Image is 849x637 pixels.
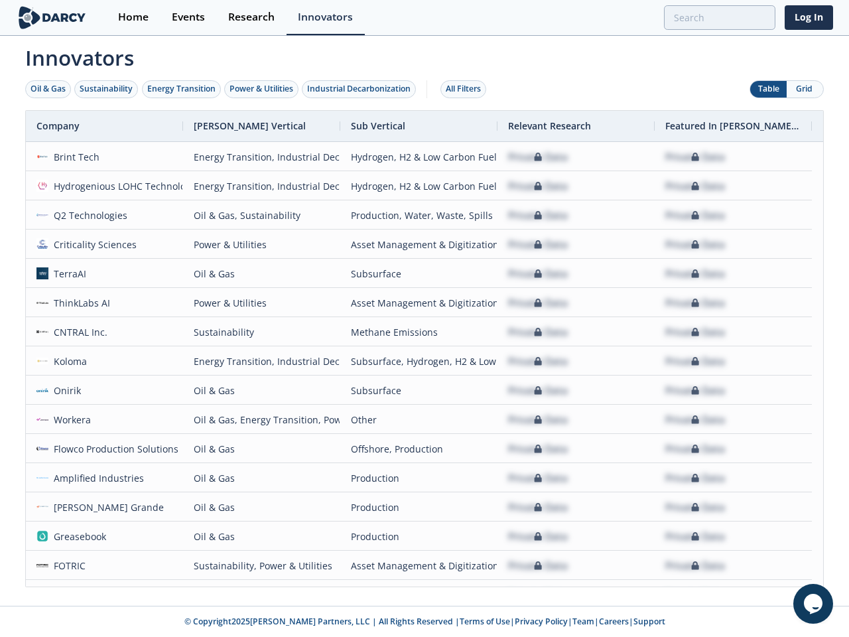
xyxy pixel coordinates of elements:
[194,201,330,230] div: Oil & Gas, Sustainability
[572,616,594,627] a: Team
[665,318,725,346] div: Private Data
[351,376,487,405] div: Subsurface
[194,493,330,522] div: Oil & Gas
[224,80,298,98] button: Power & Utilities
[665,230,725,259] div: Private Data
[665,493,725,522] div: Private Data
[665,435,725,463] div: Private Data
[508,405,568,434] div: Private Data
[48,230,137,259] div: Criticality Sciences
[351,551,487,580] div: Asset Management & Digitization, Methane Emissions
[351,259,487,288] div: Subsurface
[48,289,111,317] div: ThinkLabs AI
[36,180,48,192] img: 637fdeb2-050e-438a-a1bd-d39c97baa253
[194,376,330,405] div: Oil & Gas
[48,464,145,492] div: Amplified Industries
[118,12,149,23] div: Home
[440,80,486,98] button: All Filters
[36,326,48,338] img: 8ac11fb0-5ce6-4062-9e23-88b7456ac0af
[351,119,405,132] span: Sub Vertical
[508,347,568,376] div: Private Data
[508,143,568,171] div: Private Data
[31,83,66,95] div: Oil & Gas
[36,472,48,484] img: 975fd072-4f33-424c-bfc0-4ca45b1e322c
[229,83,293,95] div: Power & Utilities
[36,151,48,163] img: f06b7f28-bf61-405b-8dcc-f856dcd93083
[351,347,487,376] div: Subsurface, Hydrogen, H2 & Low Carbon Fuels
[665,551,725,580] div: Private Data
[665,201,725,230] div: Private Data
[508,119,591,132] span: Relevant Research
[351,143,487,171] div: Hydrogen, H2 & Low Carbon Fuels
[80,83,133,95] div: Sustainability
[36,209,48,221] img: 103d4dfa-2e10-4df7-9c1d-60a09b3f591e
[515,616,568,627] a: Privacy Policy
[307,83,411,95] div: Industrial Decarbonization
[36,297,48,309] img: cea6cb8d-c661-4e82-962b-34554ec2b6c9
[194,581,330,609] div: Power & Utilities
[48,522,107,551] div: Greasebook
[664,5,775,30] input: Advanced Search
[665,347,725,376] div: Private Data
[665,581,725,609] div: Private Data
[147,83,216,95] div: Energy Transition
[36,384,48,396] img: 59af668a-fbed-4df3-97e9-ea1e956a6472
[16,37,833,73] span: Innovators
[194,259,330,288] div: Oil & Gas
[194,347,330,376] div: Energy Transition, Industrial Decarbonization, Oil & Gas
[302,80,416,98] button: Industrial Decarbonization
[194,464,330,492] div: Oil & Gas
[48,581,119,609] div: Atomic47 Labs
[36,355,48,367] img: 27540aad-f8b7-4d29-9f20-5d378d121d15
[508,493,568,522] div: Private Data
[508,376,568,405] div: Private Data
[48,376,82,405] div: Onirik
[665,259,725,288] div: Private Data
[19,616,830,628] p: © Copyright 2025 [PERSON_NAME] Partners, LLC | All Rights Reserved | | | | |
[508,230,568,259] div: Private Data
[351,230,487,259] div: Asset Management & Digitization
[36,267,48,279] img: a0df43f8-31b4-4ea9-a991-6b2b5c33d24c
[36,119,80,132] span: Company
[599,616,629,627] a: Careers
[48,201,128,230] div: Q2 Technologies
[194,405,330,434] div: Oil & Gas, Energy Transition, Power & Utilities
[508,581,568,609] div: Private Data
[16,6,88,29] img: logo-wide.svg
[460,616,510,627] a: Terms of Use
[351,201,487,230] div: Production, Water, Waste, Spills
[48,405,92,434] div: Workera
[194,172,330,200] div: Energy Transition, Industrial Decarbonization
[508,522,568,551] div: Private Data
[351,318,487,346] div: Methane Emissions
[36,501,48,513] img: 1673545069310-mg.jpg
[665,522,725,551] div: Private Data
[351,172,487,200] div: Hydrogen, H2 & Low Carbon Fuels
[48,318,108,346] div: CNTRAL Inc.
[665,119,801,132] span: Featured In [PERSON_NAME] Live
[48,259,87,288] div: TerraAI
[508,201,568,230] div: Private Data
[446,83,481,95] div: All Filters
[194,230,330,259] div: Power & Utilities
[36,559,48,571] img: e41a9aca-1af1-479c-9b99-414026293702
[665,405,725,434] div: Private Data
[142,80,221,98] button: Energy Transition
[665,172,725,200] div: Private Data
[508,464,568,492] div: Private Data
[48,143,100,171] div: Brint Tech
[48,435,179,463] div: Flowco Production Solutions
[665,143,725,171] div: Private Data
[793,584,836,624] iframe: chat widget
[194,119,306,132] span: [PERSON_NAME] Vertical
[194,435,330,463] div: Oil & Gas
[36,413,48,425] img: a6a7813e-09ba-43d3-9dde-1ade15d6a3a4
[36,443,48,455] img: 1619202337518-flowco_logo_lt_medium.png
[351,581,487,609] div: Asset Management & Digitization
[750,81,787,98] button: Table
[194,551,330,580] div: Sustainability, Power & Utilities
[633,616,665,627] a: Support
[508,172,568,200] div: Private Data
[508,318,568,346] div: Private Data
[665,464,725,492] div: Private Data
